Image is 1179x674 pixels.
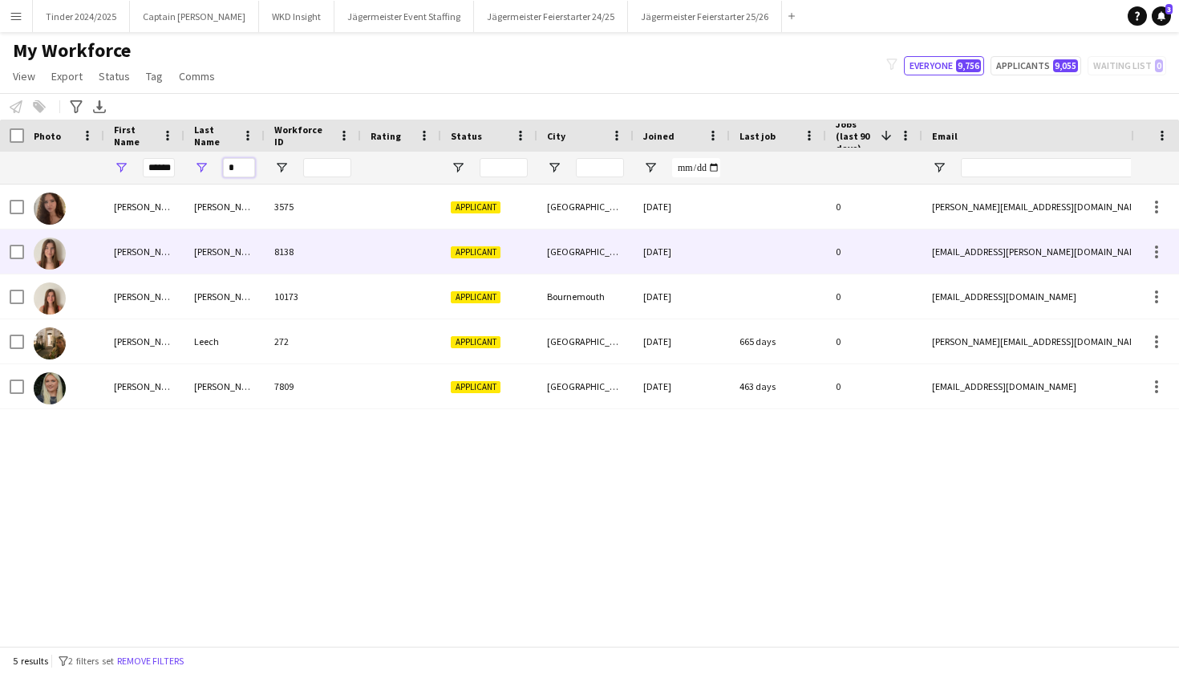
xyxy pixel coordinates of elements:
button: Open Filter Menu [643,160,658,175]
input: Workforce ID Filter Input [303,158,351,177]
div: [PERSON_NAME] [184,364,265,408]
span: First Name [114,124,156,148]
span: Applicant [451,336,500,348]
div: [DATE] [634,274,730,319]
span: 9,055 [1053,59,1078,72]
button: WKD Insight [259,1,334,32]
button: Open Filter Menu [932,160,946,175]
a: Comms [172,66,221,87]
div: [PERSON_NAME] [104,229,184,274]
div: [GEOGRAPHIC_DATA] [537,229,634,274]
img: Alicia Leech [34,327,66,359]
app-action-btn: Advanced filters [67,97,86,116]
div: [DATE] [634,229,730,274]
div: [GEOGRAPHIC_DATA] [537,364,634,408]
div: [PERSON_NAME] [184,185,265,229]
button: Applicants9,055 [991,56,1081,75]
span: 3 [1165,4,1173,14]
span: Applicant [451,381,500,393]
span: Status [99,69,130,83]
img: Alicia Chappell [34,193,66,225]
a: 3 [1152,6,1171,26]
div: 272 [265,319,361,363]
div: [DATE] [634,185,730,229]
input: Joined Filter Input [672,158,720,177]
div: 463 days [730,364,826,408]
div: Leech [184,319,265,363]
input: City Filter Input [576,158,624,177]
div: [GEOGRAPHIC_DATA] [537,319,634,363]
div: [PERSON_NAME] [104,274,184,319]
div: 0 [826,319,922,363]
a: Export [45,66,89,87]
div: [DATE] [634,319,730,363]
img: Alicia Laverty Baralle [34,282,66,315]
span: My Workforce [13,39,131,63]
input: First Name Filter Input [143,158,175,177]
div: [PERSON_NAME] [184,229,265,274]
button: Open Filter Menu [274,160,289,175]
span: Comms [179,69,215,83]
button: Tinder 2024/2025 [33,1,130,32]
div: 7809 [265,364,361,408]
span: City [547,130,565,142]
div: 0 [826,185,922,229]
button: Open Filter Menu [114,160,128,175]
span: Jobs (last 90 days) [836,118,874,154]
button: Open Filter Menu [451,160,465,175]
div: [PERSON_NAME] [104,319,184,363]
span: Tag [146,69,163,83]
button: Open Filter Menu [547,160,561,175]
button: Jägermeister Feierstarter 25/26 [628,1,782,32]
button: Jägermeister Event Staffing [334,1,474,32]
span: Rating [371,130,401,142]
div: [PERSON_NAME] [184,274,265,319]
span: Joined [643,130,675,142]
img: Alicia Laverty Baralle [34,238,66,270]
img: Alicia Liggett-Haddock [34,372,66,404]
span: Last job [739,130,776,142]
button: Captain [PERSON_NAME] [130,1,259,32]
span: Applicant [451,291,500,303]
span: 9,756 [956,59,981,72]
button: Jägermeister Feierstarter 24/25 [474,1,628,32]
div: [PERSON_NAME] [104,364,184,408]
div: 8138 [265,229,361,274]
span: Applicant [451,201,500,213]
span: 2 filters set [68,655,114,667]
button: Open Filter Menu [194,160,209,175]
a: View [6,66,42,87]
div: 10173 [265,274,361,319]
input: Last Name Filter Input [223,158,255,177]
div: 0 [826,229,922,274]
span: Email [932,130,958,142]
div: [GEOGRAPHIC_DATA] [537,185,634,229]
div: 3575 [265,185,361,229]
div: [PERSON_NAME] [104,185,184,229]
div: 665 days [730,319,826,363]
app-action-btn: Export XLSX [90,97,109,116]
a: Tag [140,66,169,87]
span: Workforce ID [274,124,332,148]
button: Remove filters [114,652,187,670]
div: 0 [826,274,922,319]
span: Export [51,69,83,83]
span: View [13,69,35,83]
span: Applicant [451,246,500,258]
span: Last Name [194,124,236,148]
span: Status [451,130,482,142]
button: Everyone9,756 [904,56,984,75]
a: Status [92,66,136,87]
div: 0 [826,364,922,408]
div: [DATE] [634,364,730,408]
div: Bournemouth [537,274,634,319]
input: Status Filter Input [480,158,528,177]
span: Photo [34,130,61,142]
